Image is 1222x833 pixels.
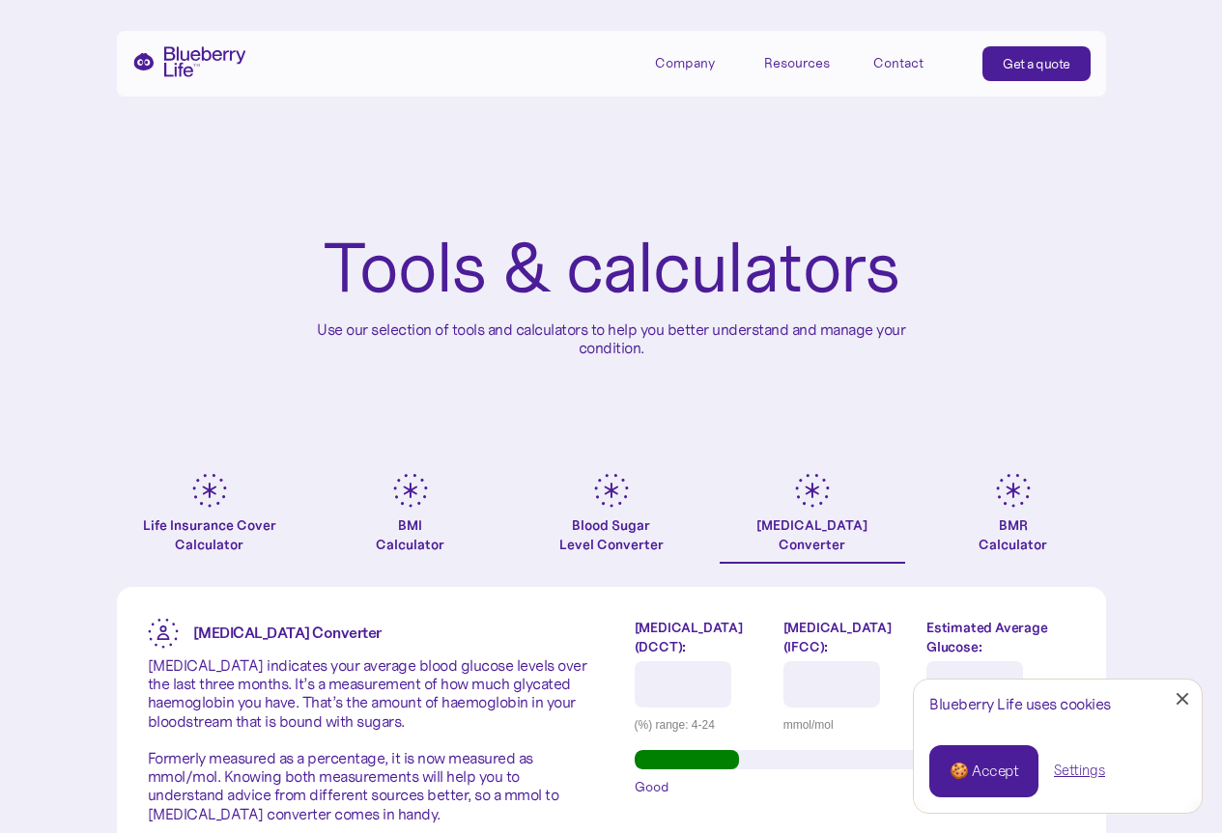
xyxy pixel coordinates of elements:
[929,745,1038,797] a: 🍪 Accept
[318,473,503,564] a: BMICalculator
[1163,680,1202,718] a: Close Cookie Popup
[655,46,742,78] div: Company
[1003,54,1070,73] div: Get a quote
[1054,761,1105,781] a: Settings
[756,515,867,554] div: [MEDICAL_DATA] Converter
[376,515,444,554] div: BMI Calculator
[559,515,664,554] div: Blood Sugar Level Converter
[117,515,302,554] div: Life Insurance Cover Calculator
[926,618,1074,656] label: Estimated Average Glucose:
[720,473,905,564] a: [MEDICAL_DATA]Converter
[635,715,769,735] div: (%) range: 4-24
[929,695,1186,713] div: Blueberry Life uses cookies
[519,473,704,564] a: Blood SugarLevel Converter
[764,46,851,78] div: Resources
[921,473,1106,564] a: BMRCalculator
[783,715,912,735] div: mmol/mol
[764,55,830,71] div: Resources
[302,320,921,357] p: Use our selection of tools and calculators to help you better understand and manage your condition.
[635,777,669,796] span: Good
[982,46,1091,81] a: Get a quote
[323,232,899,305] h1: Tools & calculators
[950,761,1018,782] div: 🍪 Accept
[873,46,960,78] a: Contact
[132,46,246,77] a: home
[635,618,769,656] label: [MEDICAL_DATA] (DCCT):
[117,473,302,564] a: Life Insurance Cover Calculator
[873,55,924,71] div: Contact
[783,618,912,656] label: [MEDICAL_DATA] (IFCC):
[979,515,1047,554] div: BMR Calculator
[1182,699,1183,700] div: Close Cookie Popup
[148,656,588,823] p: [MEDICAL_DATA] indicates your average blood glucose levels over the last three months. It’s a mea...
[655,55,715,71] div: Company
[193,623,382,642] strong: [MEDICAL_DATA] Converter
